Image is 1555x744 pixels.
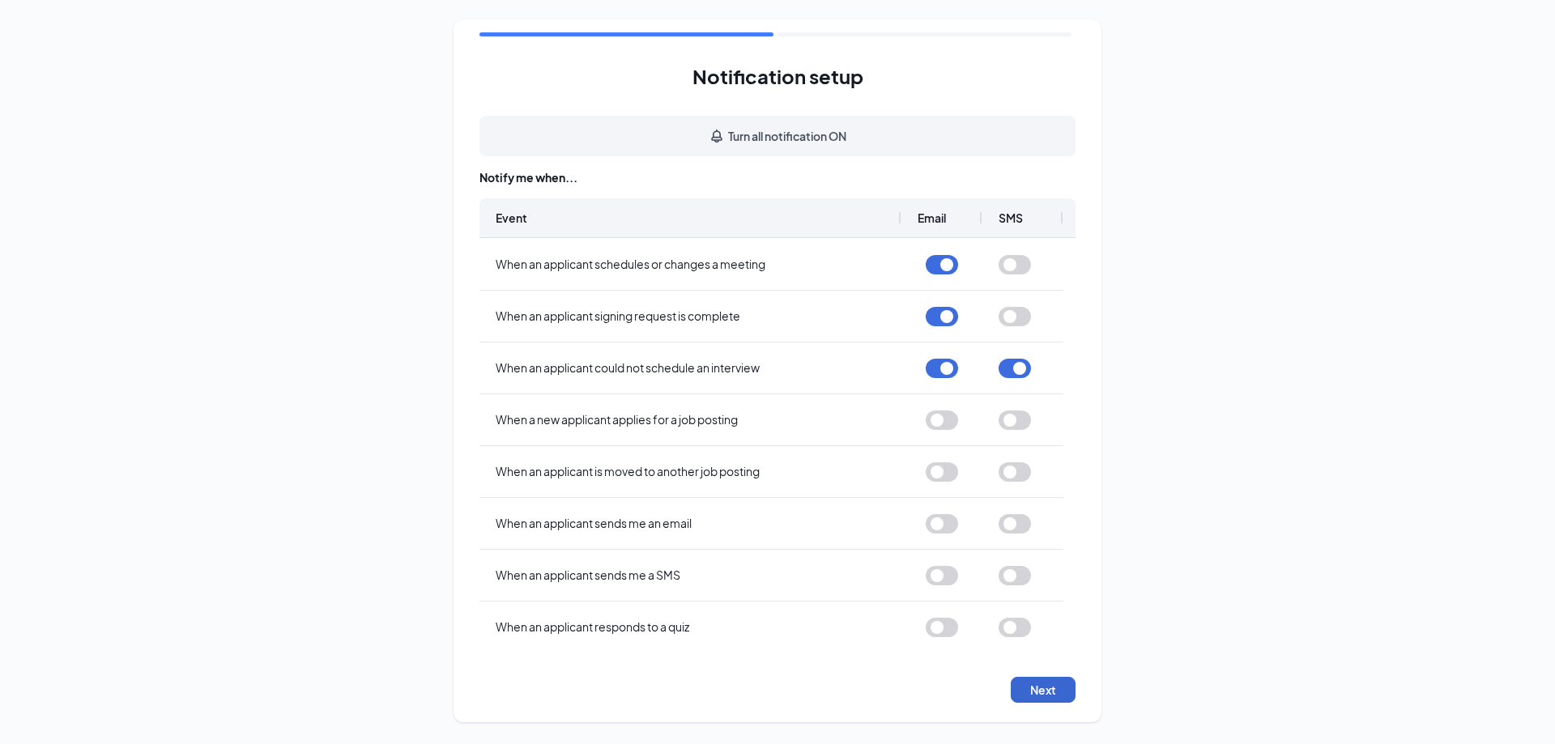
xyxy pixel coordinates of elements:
span: When an applicant is moved to another job posting [496,464,760,478]
span: SMS [999,210,1023,225]
button: Turn all notification ONBell [479,116,1076,156]
div: Notify me when... [479,169,1076,185]
button: Next [1011,677,1076,703]
span: When an applicant could not schedule an interview [496,360,760,375]
svg: Bell [709,128,725,144]
span: When an applicant responds to a quiz [496,619,689,634]
span: When a new applicant applies for a job posting [496,412,738,427]
span: When an applicant sends me a SMS [496,568,680,582]
span: When an applicant signing request is complete [496,308,740,323]
h1: Notification setup [692,62,863,90]
span: When an applicant schedules or changes a meeting [496,257,765,271]
span: Event [496,210,527,225]
span: Email [918,210,946,225]
span: When an applicant sends me an email [496,516,692,530]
